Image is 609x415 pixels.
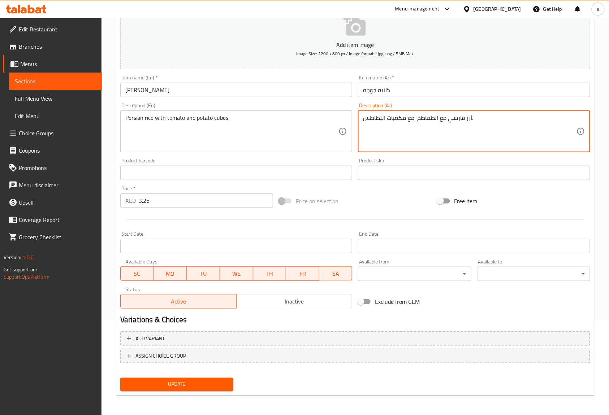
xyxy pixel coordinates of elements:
[9,107,102,125] a: Edit Menu
[20,60,96,68] span: Menus
[22,253,34,262] span: 1.0.0
[120,266,154,281] button: SU
[15,94,96,103] span: Full Menu View
[220,266,253,281] button: WE
[157,268,184,279] span: MO
[19,181,96,189] span: Menu disclaimer
[395,5,440,13] div: Menu-management
[120,349,590,363] button: ASSIGN CHOICE GROUP
[120,314,590,325] h2: Variations & Choices
[139,193,273,208] input: Please enter price
[190,268,217,279] span: TU
[9,73,102,90] a: Sections
[454,197,478,205] span: Free item
[3,176,102,194] a: Menu disclaimer
[289,268,316,279] span: FR
[124,296,234,307] span: Active
[19,198,96,207] span: Upsell
[15,77,96,86] span: Sections
[256,268,284,279] span: TH
[375,297,420,306] span: Exclude from GEM
[154,266,187,281] button: MO
[4,265,37,274] span: Get support on:
[4,272,49,281] a: Support.OpsPlatform
[319,266,353,281] button: SA
[19,129,96,137] span: Choice Groups
[19,42,96,51] span: Branches
[239,296,350,307] span: Inactive
[474,5,521,13] div: [GEOGRAPHIC_DATA]
[120,378,233,391] button: Update
[477,267,590,281] div: ​
[3,142,102,159] a: Coupons
[187,266,220,281] button: TU
[19,215,96,224] span: Coverage Report
[3,159,102,176] a: Promotions
[3,125,102,142] a: Choice Groups
[125,114,338,149] textarea: Persian rice with tomato and potato cubes.
[3,228,102,246] a: Grocery Checklist
[3,55,102,73] a: Menus
[9,90,102,107] a: Full Menu View
[125,196,136,205] p: AED
[3,38,102,55] a: Branches
[358,83,590,97] input: Enter name Ar
[223,268,250,279] span: WE
[120,3,590,69] button: Add item imageImage Size: 1200 x 800 px / Image formats: jpg, png / 5MB Max.
[3,211,102,228] a: Coverage Report
[296,49,414,58] span: Image Size: 1200 x 800 px / Image formats: jpg, png / 5MB Max.
[3,194,102,211] a: Upsell
[135,334,165,343] span: Add variant
[19,163,96,172] span: Promotions
[358,166,590,180] input: Please enter product sku
[322,268,350,279] span: SA
[3,21,102,38] a: Edit Restaurant
[124,268,151,279] span: SU
[358,267,471,281] div: ​
[253,266,286,281] button: TH
[19,146,96,155] span: Coupons
[286,266,319,281] button: FR
[597,5,599,13] span: a
[131,40,579,49] p: Add item image
[15,112,96,120] span: Edit Menu
[19,25,96,34] span: Edit Restaurant
[236,294,353,309] button: Inactive
[120,83,352,97] input: Enter name En
[19,233,96,241] span: Grocery Checklist
[120,294,237,309] button: Active
[296,197,338,205] span: Price on selection
[135,351,186,361] span: ASSIGN CHOICE GROUP
[120,331,590,346] button: Add variant
[4,253,21,262] span: Version:
[126,380,228,389] span: Update
[120,166,352,180] input: Please enter product barcode
[363,114,576,149] textarea: أرز فارسي مع الطماطم مع مكعبات البطاطس.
